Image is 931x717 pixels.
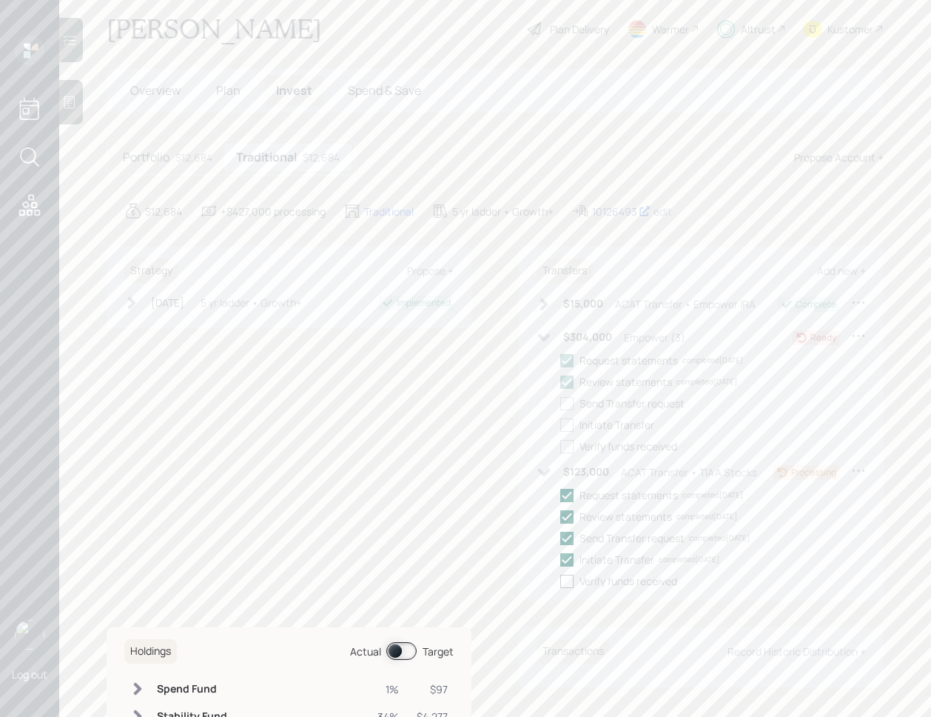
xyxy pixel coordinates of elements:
div: Traditional [364,204,414,219]
div: ACAT Transfer • TIAA Stocks [621,464,757,480]
div: completed [DATE] [682,355,743,366]
h6: Spend Fund [157,683,227,696]
div: Plan Delivery [550,21,609,37]
div: completed [DATE] [682,490,743,501]
h1: [PERSON_NAME] [107,13,322,45]
div: Ready [810,331,836,344]
div: completed [DATE] [676,511,737,522]
div: Empower (3) [624,330,685,345]
span: Plan [216,82,241,99]
div: Initiate Transfer [579,552,654,567]
div: Altruist [741,21,776,37]
span: Overview [130,82,181,99]
div: Propose + [407,264,454,278]
img: retirable_logo.png [15,620,44,650]
div: 10126493 [592,204,651,219]
div: edit [653,204,672,219]
div: $12,684 [175,150,212,165]
div: Actual [350,644,381,659]
div: Complete [796,298,836,311]
h5: Traditional [236,150,297,164]
div: Log out [12,667,47,681]
h6: $123,000 [563,466,609,478]
div: $97 [417,681,448,697]
div: 5 yr ladder • Growth+ [452,204,554,219]
div: completed [DATE] [659,554,719,565]
h6: Transfers [537,259,593,283]
div: Request statements [579,353,678,368]
div: completed [DATE] [676,376,737,387]
div: Record Historic Distribution + [727,644,866,658]
div: Processing [791,466,836,479]
span: Invest [276,82,312,99]
div: Review statements [579,374,672,390]
div: ACAT Transfer • Empower IRA [615,296,756,312]
div: +$427,000 processing [221,204,326,219]
div: Review statements [579,509,672,524]
h6: Holdings [124,639,177,664]
h6: Strategy [124,259,178,283]
div: $12,684 [303,150,340,165]
div: Implemented [397,296,451,310]
div: $12,684 [145,204,182,219]
span: Spend & Save [348,82,421,99]
h6: $304,000 [563,331,612,344]
div: Add new + [817,264,866,278]
div: Warmer [652,21,689,37]
h6: $15,000 [563,298,603,310]
div: [DATE] [151,295,184,310]
div: 5 yr ladder • Growth+ [201,295,302,310]
div: Target [423,644,454,659]
div: Initiate Transfer [579,417,654,433]
div: Request statements [579,487,678,503]
div: 1% [376,681,399,697]
div: completed [DATE] [689,533,750,544]
div: Send Transfer request [579,530,685,546]
h6: Transactions [537,639,610,664]
h5: Portfolio [123,150,169,164]
div: Kustomer [827,21,873,37]
div: Verify funds received [579,438,677,454]
div: Send Transfer request [579,396,685,411]
div: Verify funds received [579,573,677,589]
div: Propose Account + [794,150,884,165]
